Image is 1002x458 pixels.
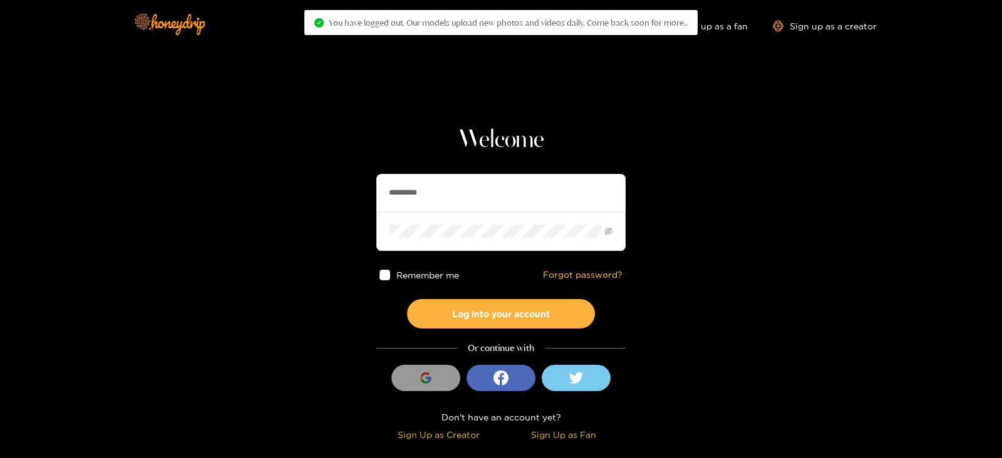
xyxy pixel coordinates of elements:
[407,299,595,328] button: Log into your account
[773,21,877,31] a: Sign up as a creator
[504,427,622,442] div: Sign Up as Fan
[396,270,459,280] span: Remember me
[380,427,498,442] div: Sign Up as Creator
[543,270,622,280] a: Forgot password?
[604,227,612,235] span: eye-invisible
[314,18,324,28] span: check-circle
[662,21,748,31] a: Sign up as a fan
[376,341,626,355] div: Or continue with
[376,125,626,155] h1: Welcome
[376,410,626,424] div: Don't have an account yet?
[329,18,688,28] span: You have logged out. Our models upload new photos and videos daily. Come back soon for more..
